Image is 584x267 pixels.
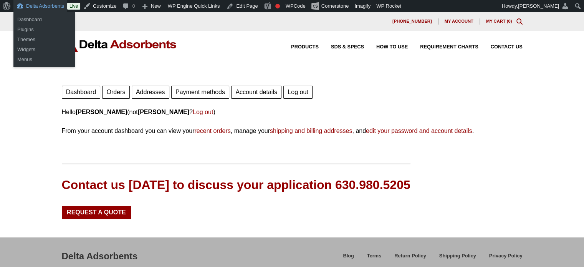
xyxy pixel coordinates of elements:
a: Live [67,3,80,10]
span: Blog [343,254,354,259]
strong: [PERSON_NAME] [138,109,189,115]
a: Request a Quote [62,206,131,219]
a: shipping and billing addresses [270,128,352,134]
span: My account [445,19,473,23]
span: Privacy Policy [489,254,523,259]
a: Log out [193,109,213,115]
span: Request a Quote [67,209,126,216]
span: 0 [508,19,510,23]
span: [PHONE_NUMBER] [392,19,432,23]
a: Widgets [13,45,75,55]
img: Delta Adsorbents [62,37,177,52]
a: Log out [283,86,313,99]
a: My Cart (0) [486,19,512,23]
a: [PHONE_NUMBER] [386,18,438,25]
a: Dashboard [62,86,101,99]
a: Contact Us [478,45,523,50]
a: Orders [102,86,129,99]
span: Return Policy [394,254,426,259]
a: Shipping Policy [433,252,483,265]
a: How to Use [364,45,408,50]
a: Blog [336,252,360,265]
a: Return Policy [388,252,433,265]
span: How to Use [376,45,408,50]
a: edit your password and account details [366,128,472,134]
span: Requirement Charts [420,45,478,50]
a: Themes [13,35,75,45]
div: Focus keyphrase not set [275,4,280,8]
a: Payment methods [171,86,229,99]
div: Toggle Modal Content [516,18,523,25]
span: SDS & SPECS [331,45,364,50]
a: Requirement Charts [408,45,478,50]
a: Dashboard [13,15,75,25]
a: Terms [361,252,388,265]
p: From your account dashboard you can view your , manage your , and . [62,126,523,136]
a: Products [279,45,319,50]
ul: Delta Adsorbents [13,12,75,37]
span: Products [291,45,319,50]
ul: Delta Adsorbents [13,32,75,67]
a: Menus [13,55,75,65]
span: Terms [367,254,381,259]
a: SDS & SPECS [319,45,364,50]
strong: [PERSON_NAME] [76,109,127,115]
a: recent orders [194,128,230,134]
p: Hello (not ? ) [62,107,523,117]
a: Account details [231,86,281,99]
span: [PERSON_NAME] [518,3,559,9]
a: Addresses [132,86,169,99]
a: Privacy Policy [483,252,523,265]
span: Shipping Policy [439,254,476,259]
div: Contact us [DATE] to discuss your application 630.980.5205 [62,176,410,194]
nav: Account pages [62,84,523,99]
a: Plugins [13,25,75,35]
div: Delta Adsorbents [62,250,138,263]
a: My account [438,18,480,25]
span: Contact Us [491,45,523,50]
